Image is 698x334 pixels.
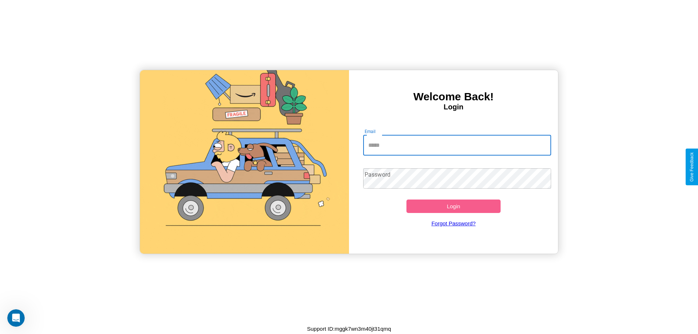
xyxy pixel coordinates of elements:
[349,90,558,103] h3: Welcome Back!
[360,213,548,234] a: Forgot Password?
[307,324,391,334] p: Support ID: mggk7wn3m40jt31qmq
[689,152,694,182] div: Give Feedback
[7,309,25,327] iframe: Intercom live chat
[140,70,349,254] img: gif
[349,103,558,111] h4: Login
[365,128,376,134] label: Email
[406,200,501,213] button: Login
